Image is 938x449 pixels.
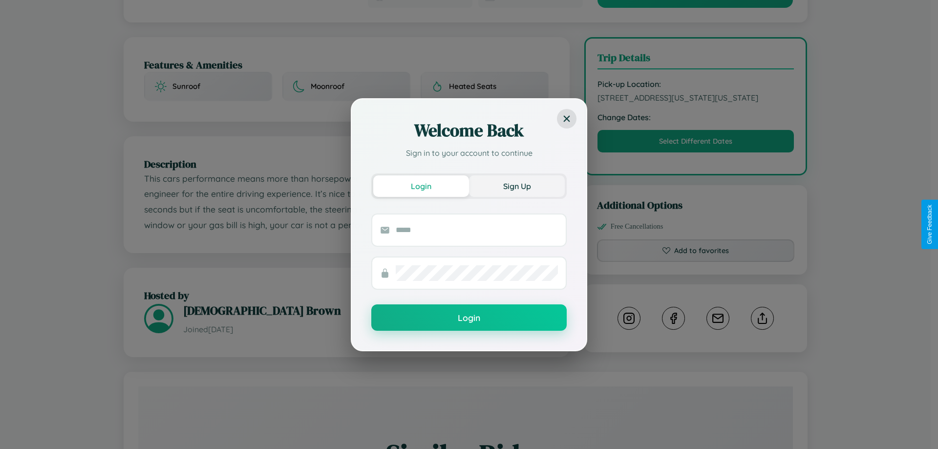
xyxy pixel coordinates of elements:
[371,119,567,142] h2: Welcome Back
[371,304,567,331] button: Login
[469,175,565,197] button: Sign Up
[373,175,469,197] button: Login
[926,205,933,244] div: Give Feedback
[371,147,567,159] p: Sign in to your account to continue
